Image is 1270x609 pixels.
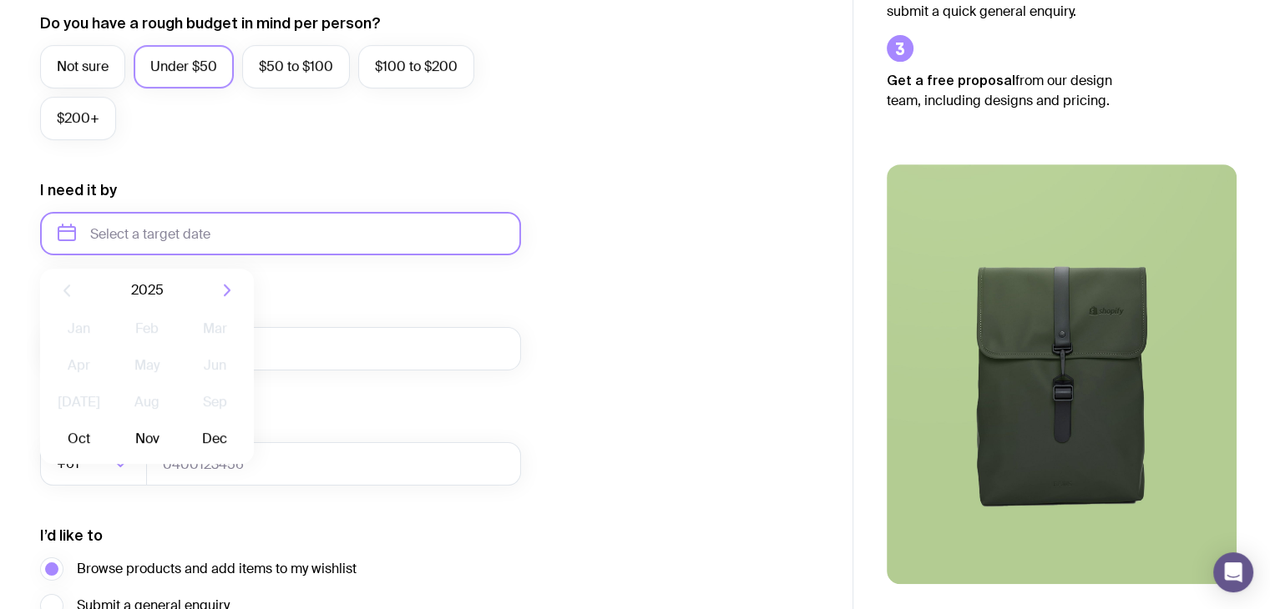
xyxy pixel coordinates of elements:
strong: Get a free proposal [887,73,1015,88]
button: Nov [116,422,177,455]
button: Apr [48,349,109,382]
div: Open Intercom Messenger [1213,552,1253,592]
button: Jun [185,349,245,382]
label: $50 to $100 [242,45,350,88]
button: Mar [185,312,245,345]
p: from our design team, including designs and pricing. [887,70,1137,111]
label: $100 to $200 [358,45,474,88]
button: Sep [185,385,245,419]
span: Browse products and add items to my wishlist [77,559,357,579]
label: Do you have a rough budget in mind per person? [40,13,381,33]
button: Aug [116,385,177,419]
input: you@email.com [40,327,521,370]
div: Search for option [40,442,147,486]
label: Not sure [40,45,125,88]
button: Jan [48,312,109,345]
button: [DATE] [48,385,109,419]
button: Oct [48,422,109,455]
span: 2025 [131,280,164,300]
label: $200+ [40,97,116,140]
input: 0400123456 [146,442,521,486]
input: Search for option [83,442,109,486]
span: +61 [57,442,83,486]
button: Dec [185,422,245,455]
label: I need it by [40,180,117,200]
label: I’d like to [40,526,103,546]
input: Select a target date [40,212,521,255]
button: Feb [116,312,177,345]
button: May [116,349,177,382]
label: Under $50 [134,45,234,88]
